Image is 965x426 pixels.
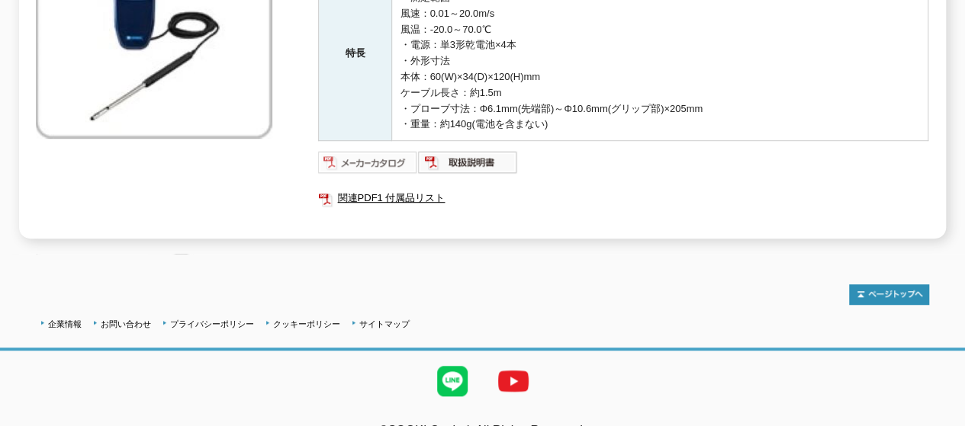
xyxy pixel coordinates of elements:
[48,319,82,328] a: 企業情報
[318,160,418,171] a: メーカーカタログ
[318,150,418,175] img: メーカーカタログ
[101,319,151,328] a: お問い合わせ
[418,160,518,171] a: 取扱説明書
[418,150,518,175] img: 取扱説明書
[359,319,410,328] a: サイトマップ
[318,188,928,208] a: 関連PDF1 付属品リスト
[422,351,483,412] img: LINE
[273,319,340,328] a: クッキーポリシー
[849,284,929,305] img: トップページへ
[170,319,254,328] a: プライバシーポリシー
[483,351,544,412] img: YouTube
